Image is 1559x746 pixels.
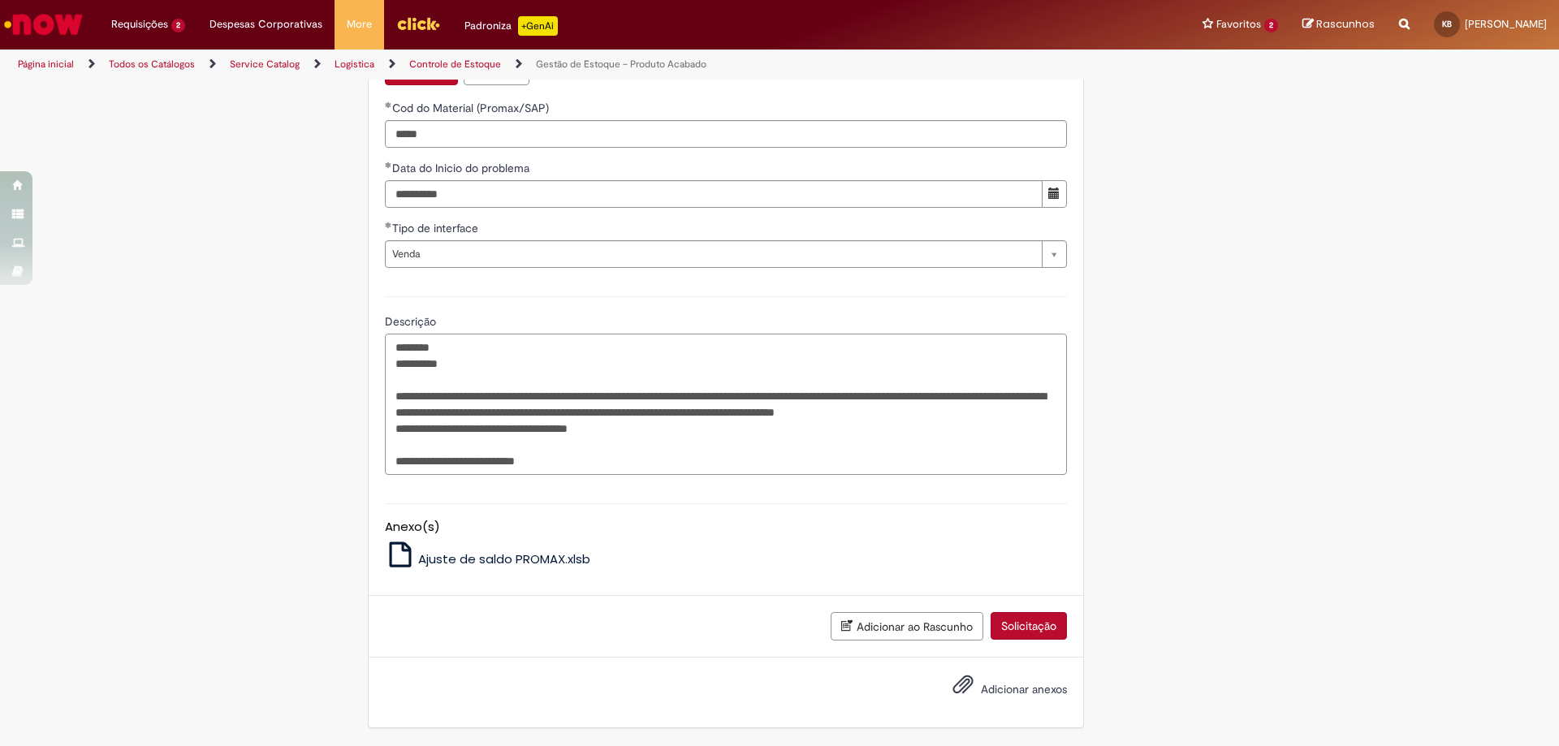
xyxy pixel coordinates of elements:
[347,16,372,32] span: More
[111,16,168,32] span: Requisições
[385,222,392,228] span: Obrigatório Preenchido
[831,612,983,640] button: Adicionar ao Rascunho
[1216,16,1261,32] span: Favoritos
[392,221,482,235] span: Tipo de interface
[991,612,1067,640] button: Solicitação
[536,58,706,71] a: Gestão de Estoque – Produto Acabado
[385,550,591,567] a: Ajuste de saldo PROMAX.xlsb
[209,16,322,32] span: Despesas Corporativas
[948,670,978,707] button: Adicionar anexos
[392,161,533,175] span: Data do Inicio do problema
[171,19,185,32] span: 2
[230,58,300,71] a: Service Catalog
[385,334,1067,475] textarea: Descrição
[335,58,374,71] a: Logistica
[1316,16,1375,32] span: Rascunhos
[1042,180,1067,208] button: Mostrar calendário para Data do Inicio do problema
[981,682,1067,696] span: Adicionar anexos
[385,101,392,108] span: Obrigatório Preenchido
[518,16,558,36] p: +GenAi
[409,58,501,71] a: Controle de Estoque
[1465,17,1547,31] span: [PERSON_NAME]
[1264,19,1278,32] span: 2
[385,314,439,329] span: Descrição
[464,16,558,36] div: Padroniza
[385,162,392,168] span: Obrigatório Preenchido
[385,120,1067,148] input: Cod do Material (Promax/SAP)
[385,520,1067,534] h5: Anexo(s)
[18,58,74,71] a: Página inicial
[392,101,552,115] span: Cod do Material (Promax/SAP)
[392,241,1034,267] span: Venda
[109,58,195,71] a: Todos os Catálogos
[1442,19,1452,29] span: KB
[1302,17,1375,32] a: Rascunhos
[385,180,1043,208] input: Data do Inicio do problema 25 August 2025 Monday
[2,8,85,41] img: ServiceNow
[418,550,590,567] span: Ajuste de saldo PROMAX.xlsb
[396,11,440,36] img: click_logo_yellow_360x200.png
[12,50,1027,80] ul: Trilhas de página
